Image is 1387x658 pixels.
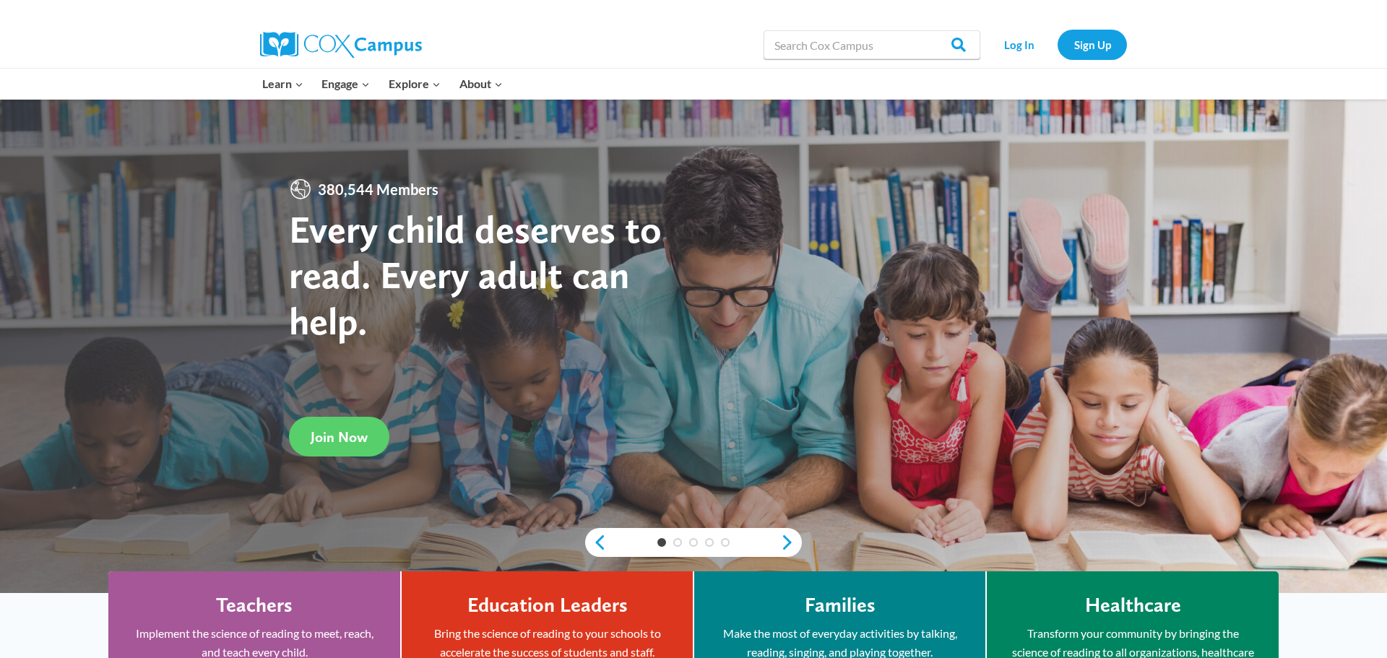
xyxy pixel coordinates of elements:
[988,30,1127,59] nav: Secondary Navigation
[321,74,370,93] span: Engage
[585,534,607,551] a: previous
[459,74,503,93] span: About
[673,538,682,547] a: 2
[216,593,293,618] h4: Teachers
[311,428,368,446] span: Join Now
[689,538,698,547] a: 3
[389,74,441,93] span: Explore
[657,538,666,547] a: 1
[988,30,1050,59] a: Log In
[253,69,511,99] nav: Primary Navigation
[262,74,303,93] span: Learn
[260,32,422,58] img: Cox Campus
[721,538,730,547] a: 5
[289,417,389,456] a: Join Now
[467,593,628,618] h4: Education Leaders
[585,528,802,557] div: content slider buttons
[764,30,980,59] input: Search Cox Campus
[289,206,662,344] strong: Every child deserves to read. Every adult can help.
[805,593,876,618] h4: Families
[1058,30,1127,59] a: Sign Up
[1085,593,1181,618] h4: Healthcare
[705,538,714,547] a: 4
[780,534,802,551] a: next
[312,178,444,201] span: 380,544 Members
